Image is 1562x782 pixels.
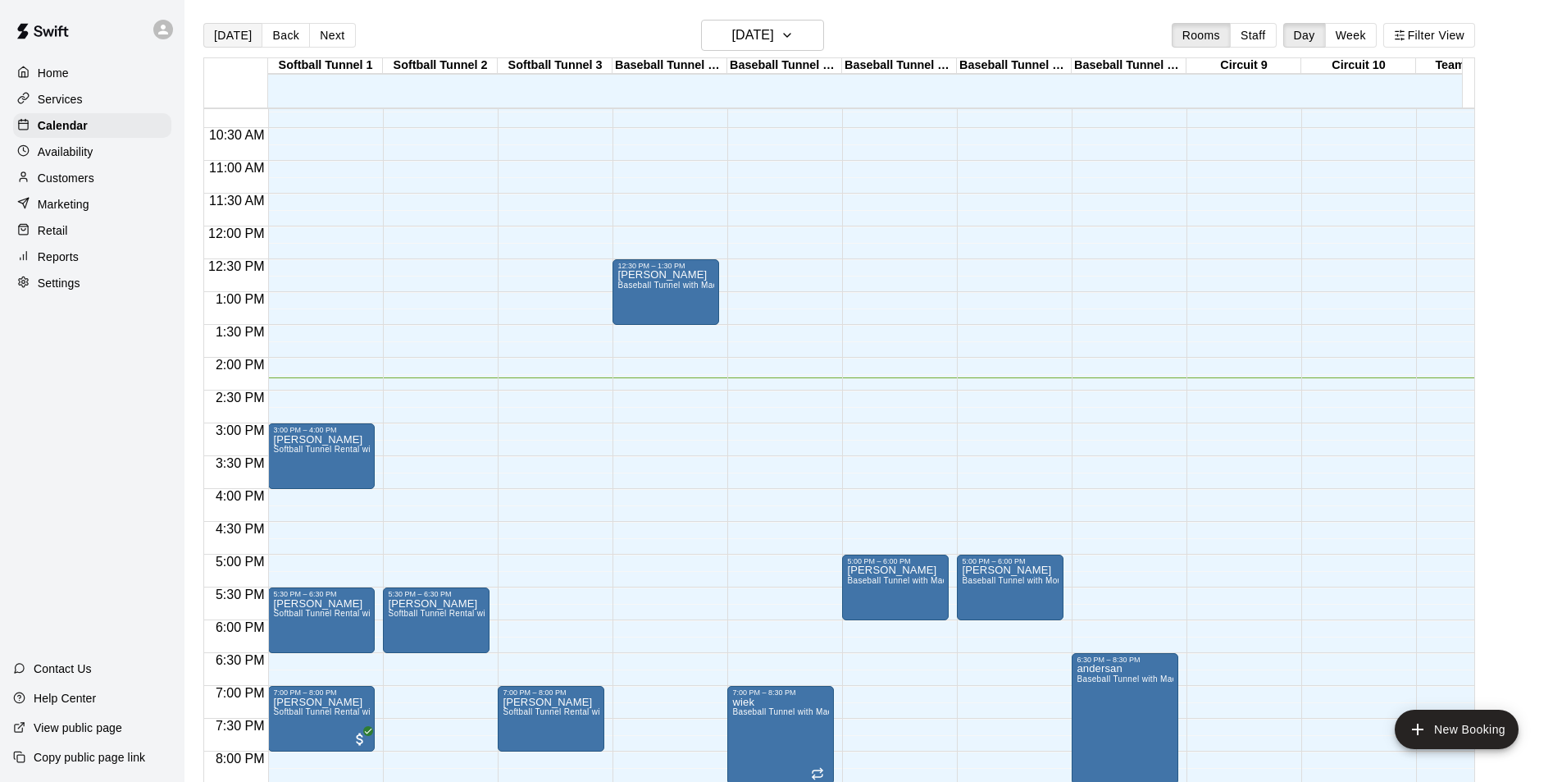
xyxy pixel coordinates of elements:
span: 5:30 PM [212,588,269,601]
div: Baseball Tunnel 8 (Mound) [1072,58,1186,74]
a: Marketing [13,192,171,217]
p: Home [38,65,69,81]
div: 6:30 PM – 8:30 PM [1077,656,1173,664]
div: 5:30 PM – 6:30 PM: murdock [383,588,490,653]
button: add [1395,710,1519,749]
div: Calendar [13,113,171,138]
span: Softball Tunnel Rental with Machine [388,609,528,618]
span: Baseball Tunnel with Machine [847,576,963,585]
span: Softball Tunnel Rental with Machine [273,445,413,454]
p: Services [38,91,83,107]
div: 5:30 PM – 6:30 PM [388,590,485,598]
div: Softball Tunnel 3 [498,58,613,74]
button: Rooms [1172,23,1231,48]
span: 3:30 PM [212,456,269,470]
p: Contact Us [34,661,92,677]
button: [DATE] [701,20,824,51]
div: Baseball Tunnel 5 (Machine) [727,58,842,74]
div: 5:00 PM – 6:00 PM: landry [842,555,949,620]
span: 4:00 PM [212,489,269,503]
span: Baseball Tunnel with Machine [1077,675,1193,684]
a: Home [13,61,171,85]
span: 3:00 PM [212,423,269,437]
a: Reports [13,245,171,269]
a: Availability [13,139,171,164]
div: Baseball Tunnel 7 (Mound/Machine) [957,58,1072,74]
span: 1:00 PM [212,292,269,306]
div: 7:00 PM – 8:00 PM: Abigail Robison [268,686,375,752]
button: Staff [1230,23,1277,48]
span: 6:30 PM [212,653,269,667]
div: 12:30 PM – 1:30 PM [617,262,714,270]
div: 7:00 PM – 8:30 PM [732,688,829,697]
div: Softball Tunnel 1 [268,58,383,74]
p: View public page [34,720,122,736]
div: 7:00 PM – 8:00 PM: beckert [498,686,604,752]
span: 12:30 PM [204,259,268,273]
a: Services [13,87,171,112]
span: Baseball Tunnel with Machine [732,707,849,716]
div: 5:00 PM – 6:00 PM: landry [957,555,1063,620]
span: 6:00 PM [212,620,269,634]
div: 12:30 PM – 1:30 PM: conrado [613,259,719,325]
div: Baseball Tunnel 6 (Machine) [842,58,957,74]
div: 5:00 PM – 6:00 PM [962,557,1059,565]
div: 3:00 PM – 4:00 PM [273,426,370,434]
span: Baseball Tunnel with Machine [617,281,734,290]
a: Settings [13,271,171,295]
div: 3:00 PM – 4:00 PM: kally [268,423,375,489]
div: Circuit 9 [1186,58,1301,74]
span: Softball Tunnel Rental with Machine [503,707,643,716]
span: 8:00 PM [212,752,269,766]
div: 7:00 PM – 8:00 PM [503,688,599,697]
span: Recurring event [811,767,824,780]
div: Customers [13,166,171,190]
span: Softball Tunnel Rental with Machine [273,707,413,716]
span: 7:00 PM [212,686,269,700]
p: Customers [38,170,94,186]
p: Calendar [38,117,88,134]
button: Day [1283,23,1326,48]
div: Team Room 1 [1416,58,1531,74]
span: 11:30 AM [205,194,269,208]
span: 10:30 AM [205,128,269,142]
button: Next [309,23,355,48]
div: 5:30 PM – 6:30 PM [273,590,370,598]
button: Back [262,23,310,48]
span: Softball Tunnel Rental with Machine [273,609,413,618]
div: Circuit 10 [1301,58,1416,74]
div: Softball Tunnel 2 [383,58,498,74]
span: 1:30 PM [212,325,269,339]
p: Marketing [38,196,89,213]
p: Settings [38,275,80,291]
p: Retail [38,222,68,239]
span: 12:00 PM [204,226,268,240]
span: Baseball Tunnel with Mound [962,576,1072,585]
button: Filter View [1383,23,1475,48]
div: 5:30 PM – 6:30 PM: murdock [268,588,375,653]
span: 7:30 PM [212,719,269,733]
p: Reports [38,249,79,265]
p: Help Center [34,690,96,707]
div: 5:00 PM – 6:00 PM [847,557,944,565]
div: 7:00 PM – 8:00 PM [273,688,370,697]
a: Retail [13,218,171,243]
span: 4:30 PM [212,522,269,536]
button: [DATE] [203,23,262,48]
span: All customers have paid [352,731,368,748]
h6: [DATE] [732,24,774,47]
span: 2:00 PM [212,358,269,372]
span: 5:00 PM [212,555,269,569]
p: Availability [38,144,93,160]
button: Week [1325,23,1377,48]
span: 11:00 AM [205,161,269,175]
p: Copy public page link [34,749,145,766]
div: Baseball Tunnel 4 (Machine) [613,58,727,74]
span: 2:30 PM [212,391,269,405]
